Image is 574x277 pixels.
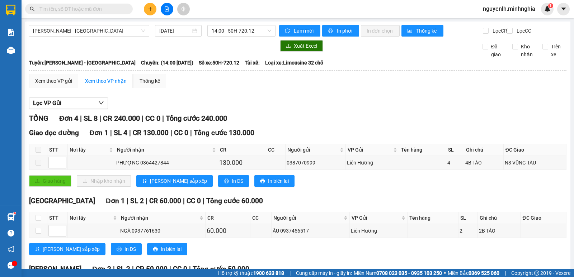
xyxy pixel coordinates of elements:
[39,5,124,13] input: Tìm tên, số ĐT hoặc mã đơn
[444,272,446,274] span: ⚪️
[7,47,15,54] img: warehouse-icon
[287,159,344,167] div: 0387070999
[401,25,443,37] button: bar-chartThống kê
[92,265,111,273] span: Đơn 2
[30,6,35,11] span: search
[549,3,552,8] span: 1
[490,27,508,35] span: Lọc CR
[183,197,185,205] span: |
[59,114,78,123] span: Đơn 4
[136,265,168,273] span: CR 50.000
[7,213,15,221] img: warehouse-icon
[273,214,342,222] span: Người gửi
[469,270,499,276] strong: 0369 525 060
[268,177,289,185] span: In biên lai
[117,146,211,154] span: Người nhận
[161,245,182,253] span: In biên lai
[124,245,136,253] span: In DS
[328,28,334,34] span: printer
[294,42,317,50] span: Xuất Excel
[253,270,284,276] strong: 1900 633 818
[534,271,539,276] span: copyright
[354,269,442,277] span: Miền Nam
[147,243,187,255] button: printerIn biên lai
[350,224,408,238] td: Liên Hương
[8,246,14,253] span: notification
[479,227,519,235] div: 2B TÁO
[266,144,286,156] th: CC
[150,177,207,185] span: [PERSON_NAME] sắp xếp
[212,25,271,36] span: 14:00 - 50H-720.12
[322,25,359,37] button: printerIn phơi
[465,159,502,167] div: 4B TÁO
[159,27,191,35] input: 15/08/2025
[70,146,108,154] span: Nơi lấy
[224,178,229,184] span: printer
[162,114,164,123] span: |
[117,247,122,252] span: printer
[141,59,193,67] span: Chuyến: (14:00 [DATE])
[399,144,446,156] th: Tên hàng
[290,269,291,277] span: |
[153,247,158,252] span: printer
[47,144,68,156] th: STT
[265,59,323,67] span: Loại xe: Limousine 32 chỗ
[203,197,204,205] span: |
[218,144,266,156] th: CR
[447,159,463,167] div: 4
[287,146,338,154] span: Người gửi
[99,114,101,123] span: |
[29,197,95,205] span: [GEOGRAPHIC_DATA]
[504,156,566,170] td: N3 VŨNG TÀU
[254,175,295,187] button: printerIn biên lai
[47,212,68,224] th: STT
[514,27,532,35] span: Lọc CC
[35,247,40,252] span: sort-ascending
[164,6,169,11] span: file-add
[145,114,160,123] span: CC 0
[279,25,320,37] button: syncLàm mới
[148,6,153,11] span: plus
[477,4,541,13] span: nguyenlh.minhnghia
[446,144,464,156] th: SL
[218,269,284,277] span: Hỗ trợ kỹ thuật:
[280,40,323,52] button: downloadXuất Excel
[8,262,14,269] span: message
[33,25,145,36] span: Phan Rí - Sài Gòn
[29,129,79,137] span: Giao dọc đường
[548,3,553,8] sup: 1
[132,265,134,273] span: |
[250,212,272,224] th: CC
[170,129,172,137] span: |
[219,158,265,168] div: 130.000
[77,175,131,187] button: downloadNhập kho nhận
[361,25,400,37] button: In đơn chọn
[352,214,400,222] span: VP Gửi
[407,28,413,34] span: bar-chart
[548,43,567,58] span: Trên xe
[146,197,147,205] span: |
[193,265,249,273] span: Tổng cước 50.000
[113,265,115,273] span: |
[206,212,250,224] th: CR
[285,28,291,34] span: sync
[142,114,143,123] span: |
[29,243,105,255] button: sort-ascending[PERSON_NAME] sắp xếp
[273,227,348,235] div: ÂU 0937456517
[296,269,352,277] span: Cung cấp máy in - giấy in:
[169,265,171,273] span: |
[232,177,243,185] span: In DS
[348,146,392,154] span: VP Gửi
[504,144,566,156] th: ĐC Giao
[218,175,249,187] button: printerIn DS
[110,129,112,137] span: |
[129,129,131,137] span: |
[114,129,127,137] span: SL 4
[144,3,156,15] button: plus
[130,197,144,205] span: SL 2
[84,114,98,123] span: SL 8
[14,212,16,214] sup: 1
[260,178,265,184] span: printer
[106,197,125,205] span: Đơn 1
[117,265,130,273] span: SL 2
